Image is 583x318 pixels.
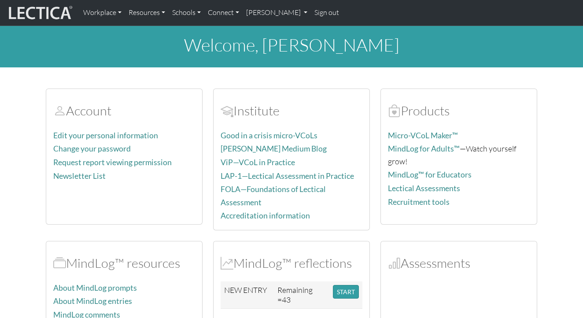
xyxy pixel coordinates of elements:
[311,4,343,22] a: Sign out
[221,103,233,118] span: Account
[80,4,125,22] a: Workplace
[53,283,137,292] a: About MindLog prompts
[221,211,310,220] a: Accreditation information
[333,285,359,299] button: START
[221,281,274,309] td: NEW ENTRY
[388,131,458,140] a: Micro-VCoL Maker™
[53,255,66,271] span: MindLog™ resources
[221,185,326,207] a: FOLA—Foundations of Lectical Assessment
[388,170,472,179] a: MindLog™ for Educators
[53,144,131,153] a: Change your password
[53,171,106,181] a: Newsletter List
[274,281,329,309] td: Remaining =
[53,255,195,271] h2: MindLog™ resources
[53,103,195,118] h2: Account
[243,4,311,22] a: [PERSON_NAME]
[125,4,169,22] a: Resources
[53,158,172,167] a: Request report viewing permission
[221,131,317,140] a: Good in a crisis micro-VCoLs
[204,4,243,22] a: Connect
[388,103,530,118] h2: Products
[53,103,66,118] span: Account
[221,255,233,271] span: MindLog
[221,103,362,118] h2: Institute
[388,103,401,118] span: Products
[221,158,295,167] a: ViP—VCoL in Practice
[221,171,354,181] a: LAP-1—Lectical Assessment in Practice
[388,184,460,193] a: Lectical Assessments
[169,4,204,22] a: Schools
[53,131,158,140] a: Edit your personal information
[221,255,362,271] h2: MindLog™ reflections
[282,295,291,304] span: 43
[53,296,132,306] a: About MindLog entries
[388,197,450,207] a: Recruitment tools
[388,255,401,271] span: Assessments
[388,255,530,271] h2: Assessments
[388,142,530,167] p: —Watch yourself grow!
[388,144,460,153] a: MindLog for Adults™
[221,144,327,153] a: [PERSON_NAME] Medium Blog
[7,4,73,21] img: lecticalive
